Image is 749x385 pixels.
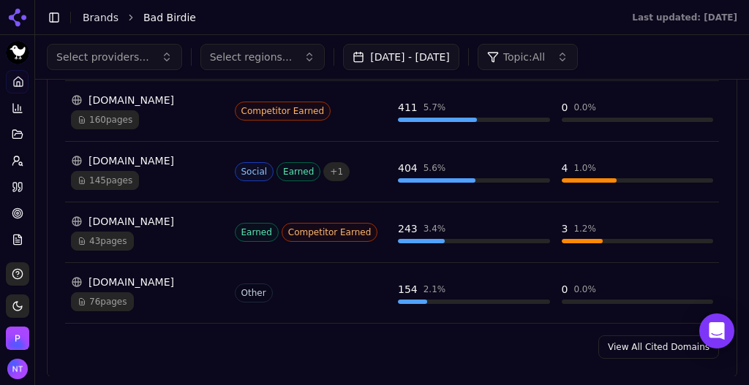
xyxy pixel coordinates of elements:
div: 4 [562,161,568,175]
div: [DOMAIN_NAME] [71,275,223,289]
span: 160 pages [71,110,139,129]
div: 411 [398,100,418,115]
a: View All Cited Domains [598,335,719,359]
div: 5.7 % [424,102,446,113]
span: 43 pages [71,232,134,251]
button: Current brand: Bad Birdie [6,41,29,64]
span: Earned [276,162,320,181]
div: 154 [398,282,418,297]
img: Bad Birdie [6,41,29,64]
span: Earned [235,223,279,242]
button: Open user button [7,359,28,379]
div: 5.6 % [424,162,446,174]
div: 1.2 % [573,223,596,235]
div: 0 [562,282,568,297]
div: 0.0 % [573,102,596,113]
div: 404 [398,161,418,175]
span: Other [235,283,273,302]
div: 243 [398,221,418,236]
div: 2.1 % [424,283,446,295]
span: Topic: All [503,50,545,64]
img: Perrill [6,327,29,350]
span: Select regions... [210,50,293,64]
div: [DOMAIN_NAME] [71,214,223,229]
div: [DOMAIN_NAME] [71,93,223,107]
div: 0 [562,100,568,115]
nav: breadcrumb [83,10,603,25]
div: 1.0 % [573,162,596,174]
span: 76 pages [71,292,134,311]
div: 3.4 % [424,223,446,235]
span: Select providers... [56,50,149,64]
span: Competitor Earned [282,223,378,242]
a: Brands [83,12,118,23]
div: 0.0 % [573,283,596,295]
div: [DOMAIN_NAME] [71,153,223,168]
span: Social [235,162,274,181]
span: 145 pages [71,171,139,190]
span: + 1 [323,162,350,181]
span: Bad Birdie [143,10,196,25]
img: Nate Tower [7,359,28,379]
span: Competitor Earned [235,102,331,121]
div: Open Intercom Messenger [699,313,734,348]
button: [DATE] - [DATE] [343,44,459,70]
div: 3 [562,221,568,236]
button: Open organization switcher [6,327,29,350]
div: Last updated: [DATE] [632,12,737,23]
